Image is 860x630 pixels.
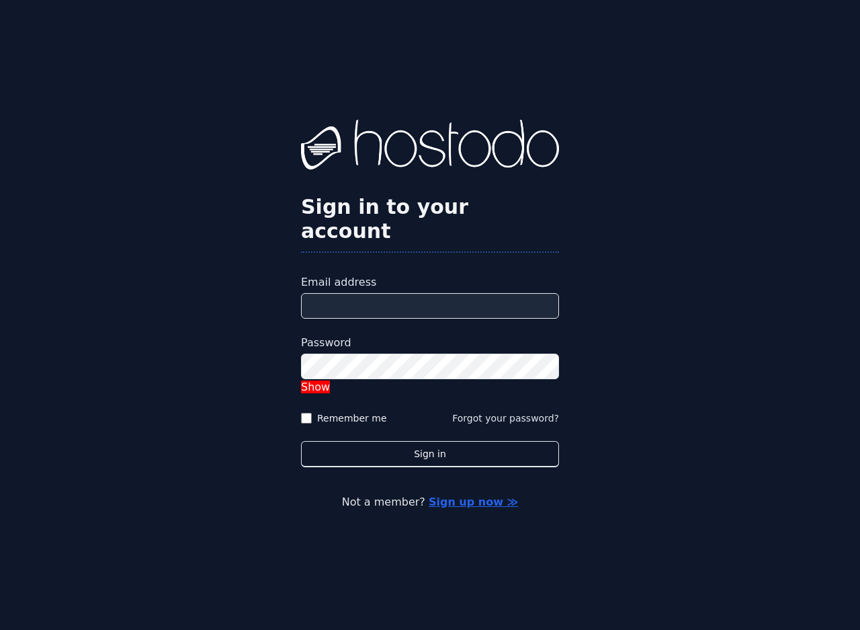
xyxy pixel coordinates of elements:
[301,274,559,290] label: Email address
[301,195,559,243] h2: Sign in to your account
[301,120,559,173] img: Hostodo
[317,411,387,425] label: Remember me
[301,441,559,467] button: Sign in
[64,494,795,510] p: Not a member?
[301,381,330,393] a: Show
[301,335,559,351] label: Password
[429,496,518,508] a: Sign up now ≫
[452,411,559,425] button: Forgot your password?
